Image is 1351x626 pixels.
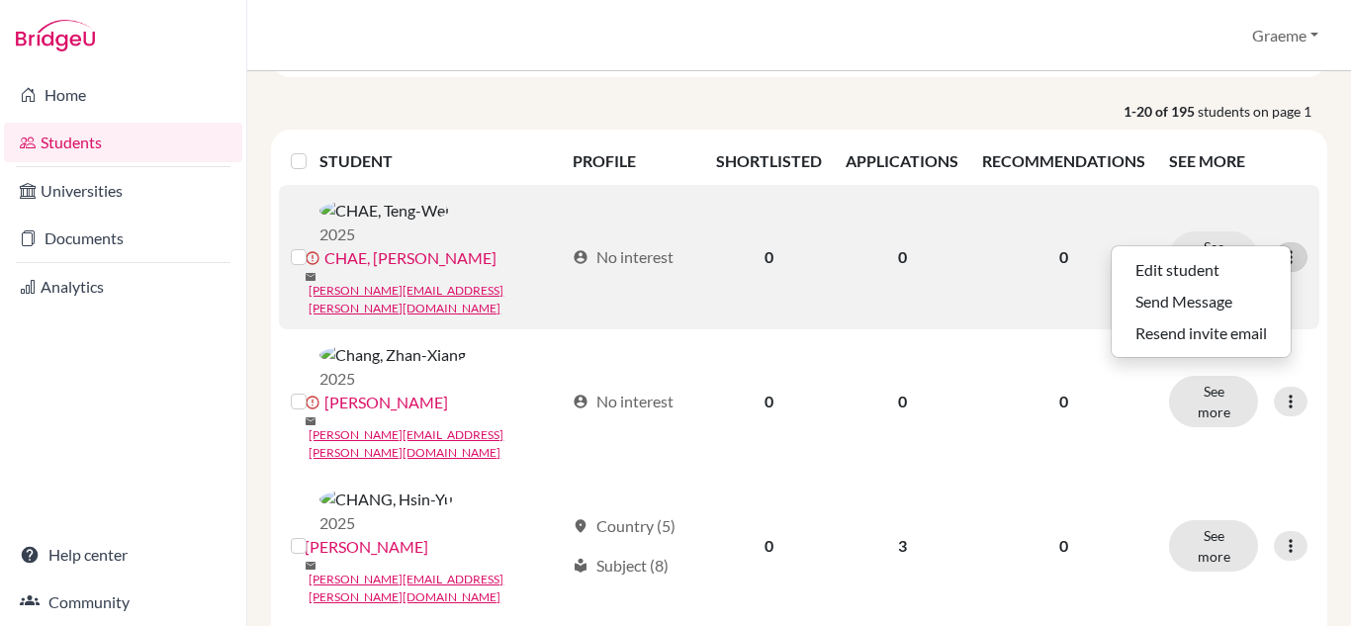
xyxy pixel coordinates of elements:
button: See more [1169,231,1258,283]
th: APPLICATIONS [834,137,970,185]
a: [PERSON_NAME] [305,535,428,559]
span: error_outline [305,395,324,410]
span: students on page 1 [1198,101,1327,122]
button: Graeme [1243,17,1327,54]
a: Documents [4,219,242,258]
strong: 1-20 of 195 [1124,101,1198,122]
p: 2025 [319,367,466,391]
p: 0 [982,534,1145,558]
th: SEE MORE [1157,137,1319,185]
a: Help center [4,535,242,575]
a: [PERSON_NAME][EMAIL_ADDRESS][PERSON_NAME][DOMAIN_NAME] [309,282,564,317]
div: No interest [573,245,674,269]
p: 0 [982,390,1145,413]
button: Edit student [1112,254,1291,286]
th: SHORTLISTED [704,137,834,185]
img: CHAE, Teng-Wei [319,199,449,223]
div: No interest [573,390,674,413]
span: location_on [573,518,588,534]
button: Send Message [1112,286,1291,317]
td: 0 [704,329,834,474]
p: 2025 [319,511,453,535]
img: Bridge-U [16,20,95,51]
a: Students [4,123,242,162]
div: Subject (8) [573,554,669,578]
button: See more [1169,376,1258,427]
a: Community [4,582,242,622]
a: [PERSON_NAME] [324,391,448,414]
span: mail [305,560,316,572]
a: CHAE, [PERSON_NAME] [324,246,496,270]
th: STUDENT [319,137,561,185]
p: 2025 [319,223,449,246]
th: RECOMMENDATIONS [970,137,1157,185]
a: Analytics [4,267,242,307]
div: Country (5) [573,514,675,538]
p: 0 [982,245,1145,269]
th: PROFILE [561,137,704,185]
td: 0 [834,329,970,474]
td: 0 [704,185,834,329]
a: Universities [4,171,242,211]
td: 0 [704,474,834,618]
a: [PERSON_NAME][EMAIL_ADDRESS][PERSON_NAME][DOMAIN_NAME] [309,571,564,606]
span: local_library [573,558,588,574]
img: Chang, Zhan-Xiang [319,343,466,367]
button: Resend invite email [1112,317,1291,349]
a: [PERSON_NAME][EMAIL_ADDRESS][PERSON_NAME][DOMAIN_NAME] [309,426,564,462]
span: error_outline [305,250,324,266]
a: Home [4,75,242,115]
img: CHANG, Hsin-Yu [319,488,453,511]
button: See more [1169,520,1258,572]
span: account_circle [573,249,588,265]
span: mail [305,415,316,427]
td: 3 [834,474,970,618]
td: 0 [834,185,970,329]
span: mail [305,271,316,283]
span: account_circle [573,394,588,409]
